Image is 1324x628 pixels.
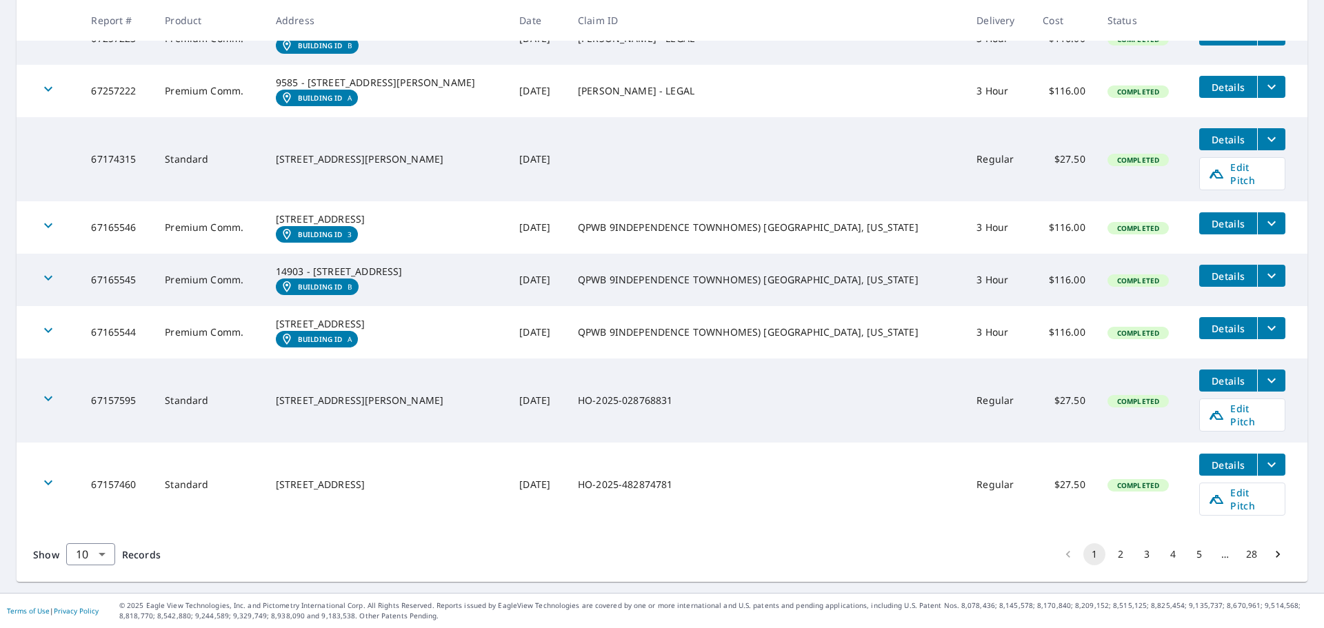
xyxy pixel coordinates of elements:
span: Completed [1109,396,1167,406]
td: 67165545 [80,254,154,306]
td: 3 Hour [965,65,1032,117]
td: 67174315 [80,117,154,201]
td: $116.00 [1032,65,1096,117]
span: Details [1207,322,1249,335]
a: Privacy Policy [54,606,99,616]
button: detailsBtn-67165545 [1199,265,1257,287]
span: Completed [1109,276,1167,285]
em: Building ID [298,283,343,291]
a: Building IDB [276,278,359,295]
a: Building IDA [276,90,358,106]
button: detailsBtn-67257222 [1199,76,1257,98]
button: filesDropdownBtn-67165545 [1257,265,1285,287]
span: Completed [1109,328,1167,338]
button: filesDropdownBtn-67174315 [1257,128,1285,150]
td: Standard [154,443,265,527]
td: [DATE] [508,443,567,527]
td: $27.50 [1032,443,1096,527]
a: Building IDA [276,331,358,347]
span: Details [1207,374,1249,387]
div: [STREET_ADDRESS][PERSON_NAME] [276,394,498,407]
td: Premium Comm. [154,254,265,306]
button: filesDropdownBtn-67157595 [1257,369,1285,392]
em: Building ID [298,335,343,343]
p: | [7,607,99,615]
div: 14903 - [STREET_ADDRESS] [276,265,498,278]
div: [STREET_ADDRESS] [276,212,498,226]
td: 67157595 [80,358,154,443]
button: filesDropdownBtn-67165546 [1257,212,1285,234]
span: Edit Pitch [1208,486,1276,512]
td: HO-2025-028768831 [567,358,965,443]
a: Edit Pitch [1199,157,1285,190]
td: $116.00 [1032,254,1096,306]
div: [STREET_ADDRESS] [276,478,498,492]
td: 67157460 [80,443,154,527]
span: Details [1207,81,1249,94]
td: [DATE] [508,254,567,306]
td: QPWB 9INDEPENDENCE TOWNHOMES) [GEOGRAPHIC_DATA], [US_STATE] [567,254,965,306]
span: Details [1207,458,1249,472]
td: 67257222 [80,65,154,117]
span: Completed [1109,155,1167,165]
td: 67165544 [80,306,154,358]
td: Standard [154,117,265,201]
button: filesDropdownBtn-67257222 [1257,76,1285,98]
button: filesDropdownBtn-67165544 [1257,317,1285,339]
button: filesDropdownBtn-67157460 [1257,454,1285,476]
td: [PERSON_NAME] - LEGAL [567,65,965,117]
td: [DATE] [508,65,567,117]
button: detailsBtn-67165546 [1199,212,1257,234]
td: Regular [965,358,1032,443]
em: Building ID [298,41,343,50]
button: Go to page 2 [1110,543,1132,565]
td: $27.50 [1032,117,1096,201]
button: detailsBtn-67157460 [1199,454,1257,476]
em: Building ID [298,94,343,102]
td: [DATE] [508,117,567,201]
span: Records [122,548,161,561]
td: 3 Hour [965,254,1032,306]
td: Regular [965,443,1032,527]
button: Go to page 4 [1162,543,1184,565]
td: $116.00 [1032,201,1096,254]
td: [DATE] [508,358,567,443]
td: Standard [154,358,265,443]
div: … [1214,547,1236,561]
td: Premium Comm. [154,306,265,358]
em: Building ID [298,230,343,239]
button: detailsBtn-67174315 [1199,128,1257,150]
button: detailsBtn-67157595 [1199,369,1257,392]
td: $116.00 [1032,306,1096,358]
div: 9585 - [STREET_ADDRESS][PERSON_NAME] [276,76,498,90]
td: QPWB 9INDEPENDENCE TOWNHOMES) [GEOGRAPHIC_DATA], [US_STATE] [567,306,965,358]
td: 67165546 [80,201,154,254]
td: Premium Comm. [154,201,265,254]
a: Terms of Use [7,606,50,616]
span: Completed [1109,87,1167,97]
button: Go to page 3 [1136,543,1158,565]
p: © 2025 Eagle View Technologies, Inc. and Pictometry International Corp. All Rights Reserved. Repo... [119,600,1317,621]
div: [STREET_ADDRESS][PERSON_NAME] [276,152,498,166]
div: 10 [66,535,115,574]
td: [DATE] [508,201,567,254]
span: Completed [1109,480,1167,490]
span: Show [33,548,59,561]
div: [STREET_ADDRESS] [276,317,498,331]
span: Details [1207,217,1249,230]
td: $27.50 [1032,358,1096,443]
td: Premium Comm. [154,65,265,117]
span: Completed [1109,223,1167,233]
button: Go to page 5 [1188,543,1210,565]
span: Edit Pitch [1208,161,1276,187]
a: Edit Pitch [1199,483,1285,516]
button: detailsBtn-67165544 [1199,317,1257,339]
div: Show 10 records [66,543,115,565]
td: 3 Hour [965,201,1032,254]
a: Building IDB [276,37,359,54]
span: Edit Pitch [1208,402,1276,428]
nav: pagination navigation [1055,543,1291,565]
td: Regular [965,117,1032,201]
span: Details [1207,133,1249,146]
a: Building ID3 [276,226,358,243]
